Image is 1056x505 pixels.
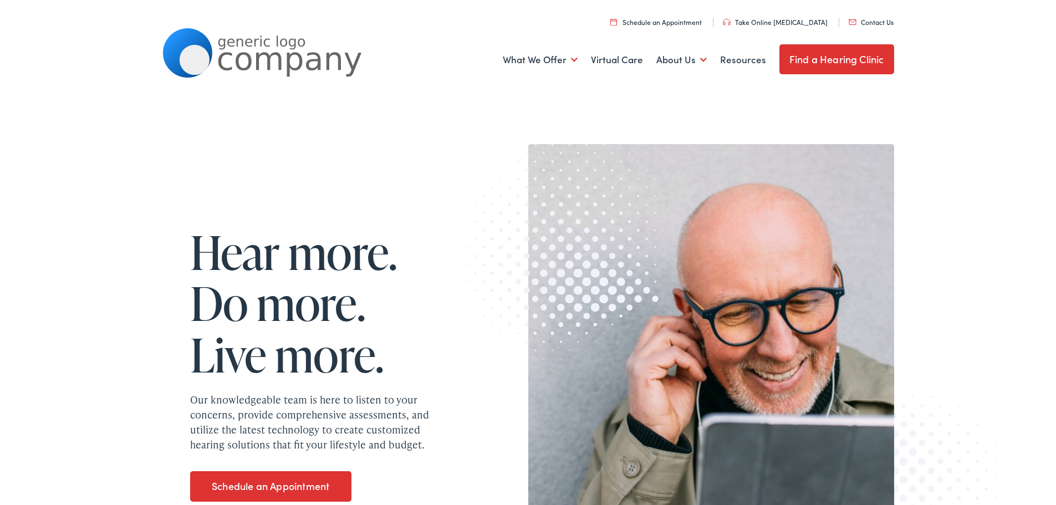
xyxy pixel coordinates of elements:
[723,19,731,25] img: utility icon
[257,277,365,328] span: more.
[849,19,856,25] img: utility icon
[503,39,578,80] a: What We Offer
[723,17,828,27] a: Take Online [MEDICAL_DATA]
[720,39,766,80] a: Resources
[591,39,643,80] a: Virtual Care
[288,226,397,277] span: more.
[610,17,702,27] a: Schedule an Appointment
[656,39,707,80] a: About Us
[190,329,267,380] span: Live
[190,226,280,277] span: Hear
[190,471,351,502] a: Schedule an Appointment
[415,75,707,376] img: Graphic image with a halftone pattern, contributing to the site's visual design.
[190,392,456,452] p: Our knowledgeable team is here to listen to your concerns, provide comprehensive assessments, and...
[610,18,617,25] img: utility icon
[849,17,894,27] a: Contact Us
[275,329,384,380] span: more.
[779,44,894,74] a: Find a Hearing Clinic
[190,277,248,328] span: Do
